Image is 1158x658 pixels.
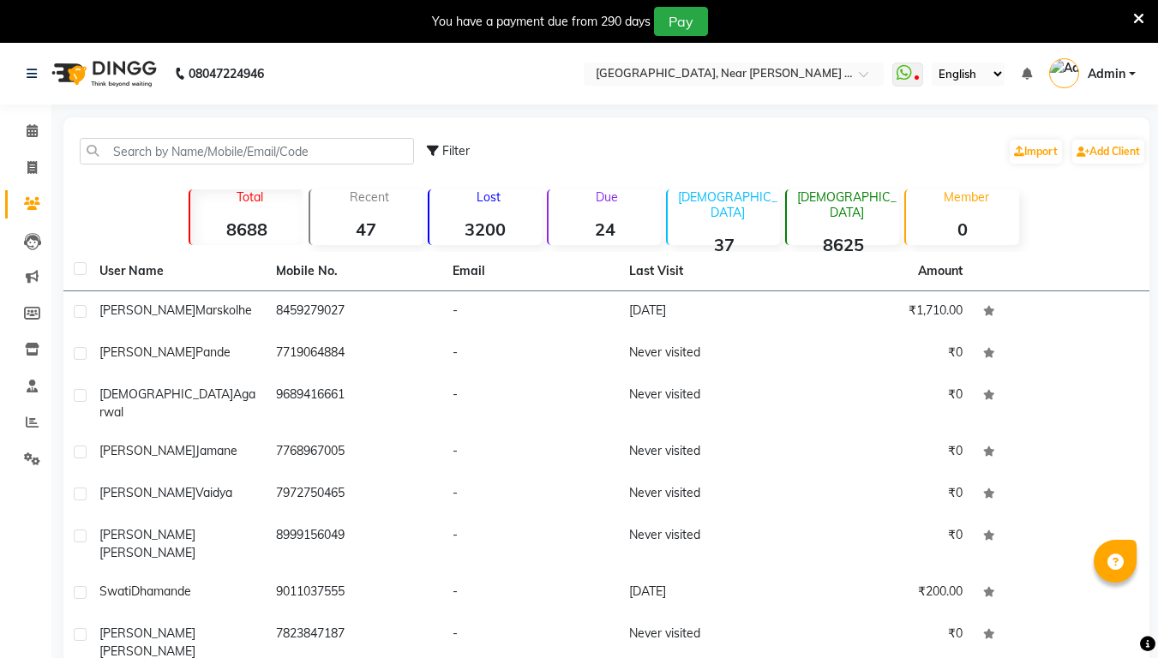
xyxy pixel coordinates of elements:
[913,189,1018,205] p: Member
[442,252,619,291] th: Email
[442,432,619,474] td: -
[99,625,195,641] span: [PERSON_NAME]
[266,432,442,474] td: 7768967005
[89,252,266,291] th: User Name
[442,291,619,333] td: -
[619,291,795,333] td: [DATE]
[189,50,264,98] b: 08047224946
[442,375,619,432] td: -
[787,234,899,255] strong: 8625
[796,291,973,333] td: ₹1,710.00
[619,375,795,432] td: Never visited
[619,252,795,291] th: Last Visit
[442,516,619,572] td: -
[131,583,191,599] span: Dhamande
[317,189,423,205] p: Recent
[190,218,303,240] strong: 8688
[266,291,442,333] td: 8459279027
[195,344,231,360] span: Pande
[99,583,131,599] span: Swati
[429,218,542,240] strong: 3200
[99,386,233,402] span: [DEMOGRAPHIC_DATA]
[619,432,795,474] td: Never visited
[619,333,795,375] td: Never visited
[908,252,973,290] th: Amount
[619,474,795,516] td: Never visited
[796,572,973,614] td: ₹200.00
[796,516,973,572] td: ₹0
[654,7,708,36] button: Pay
[796,375,973,432] td: ₹0
[442,474,619,516] td: -
[432,13,651,31] div: You have a payment due from 290 days
[44,50,161,98] img: logo
[99,344,195,360] span: [PERSON_NAME]
[668,234,780,255] strong: 37
[796,474,973,516] td: ₹0
[675,189,780,220] p: [DEMOGRAPHIC_DATA]
[310,218,423,240] strong: 47
[906,218,1018,240] strong: 0
[619,572,795,614] td: [DATE]
[796,432,973,474] td: ₹0
[195,485,232,500] span: Vaidya
[99,443,195,458] span: [PERSON_NAME]
[266,252,442,291] th: Mobile No.
[99,485,195,500] span: [PERSON_NAME]
[266,375,442,432] td: 9689416661
[442,143,470,159] span: Filter
[442,333,619,375] td: -
[619,516,795,572] td: Never visited
[99,302,195,318] span: [PERSON_NAME]
[80,138,414,164] input: Search by Name/Mobile/Email/Code
[266,333,442,375] td: 7719064884
[195,443,237,458] span: Jamane
[796,333,973,375] td: ₹0
[1088,65,1125,83] span: Admin
[99,545,195,560] span: [PERSON_NAME]
[99,527,195,542] span: [PERSON_NAME]
[197,189,303,205] p: Total
[442,572,619,614] td: -
[794,189,899,220] p: [DEMOGRAPHIC_DATA]
[552,189,661,205] p: Due
[1072,140,1144,164] a: Add Client
[266,474,442,516] td: 7972750465
[266,516,442,572] td: 8999156049
[549,218,661,240] strong: 24
[1049,58,1079,88] img: Admin
[1010,140,1062,164] a: Import
[266,572,442,614] td: 9011037555
[195,302,252,318] span: Marskolhe
[436,189,542,205] p: Lost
